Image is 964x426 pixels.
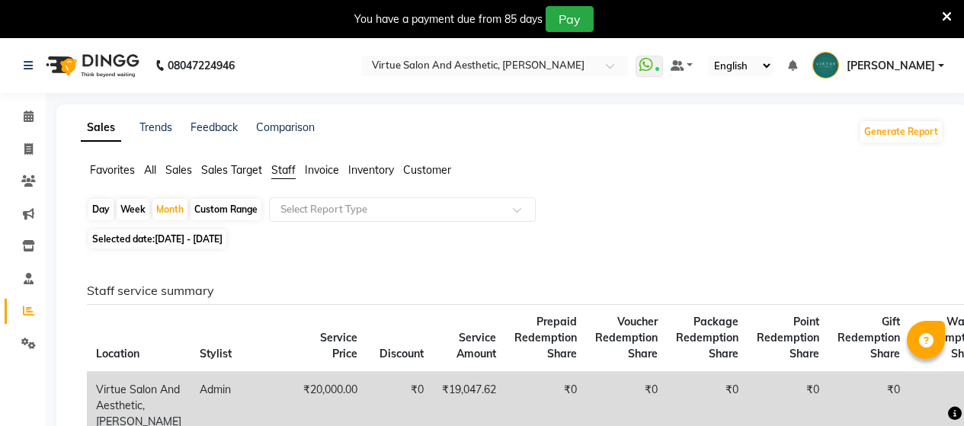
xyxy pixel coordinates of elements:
div: You have a payment due from 85 days [354,11,543,27]
a: Feedback [191,120,238,134]
button: Generate Report [860,121,942,143]
span: Staff [271,163,296,177]
span: Sales [165,163,192,177]
span: Point Redemption Share [757,315,819,360]
a: Sales [81,114,121,142]
button: Pay [546,6,594,32]
span: Sales Target [201,163,262,177]
span: All [144,163,156,177]
span: Invoice [305,163,339,177]
a: Trends [139,120,172,134]
span: [PERSON_NAME] [847,58,935,74]
div: Day [88,199,114,220]
span: Favorites [90,163,135,177]
h6: Staff service summary [87,283,931,298]
span: Location [96,347,139,360]
span: Service Price [320,331,357,360]
span: Customer [403,163,451,177]
span: Package Redemption Share [676,315,738,360]
span: Selected date: [88,229,226,248]
a: Comparison [256,120,315,134]
b: 08047224946 [168,44,235,87]
div: Month [152,199,187,220]
img: Bharath [812,52,839,78]
span: Service Amount [456,331,496,360]
span: Gift Redemption Share [837,315,900,360]
div: Custom Range [191,199,261,220]
span: Inventory [348,163,394,177]
span: Discount [380,347,424,360]
span: Voucher Redemption Share [595,315,658,360]
span: Stylist [200,347,232,360]
div: Week [117,199,149,220]
span: [DATE] - [DATE] [155,233,223,245]
img: logo [39,44,143,87]
span: Prepaid Redemption Share [514,315,577,360]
